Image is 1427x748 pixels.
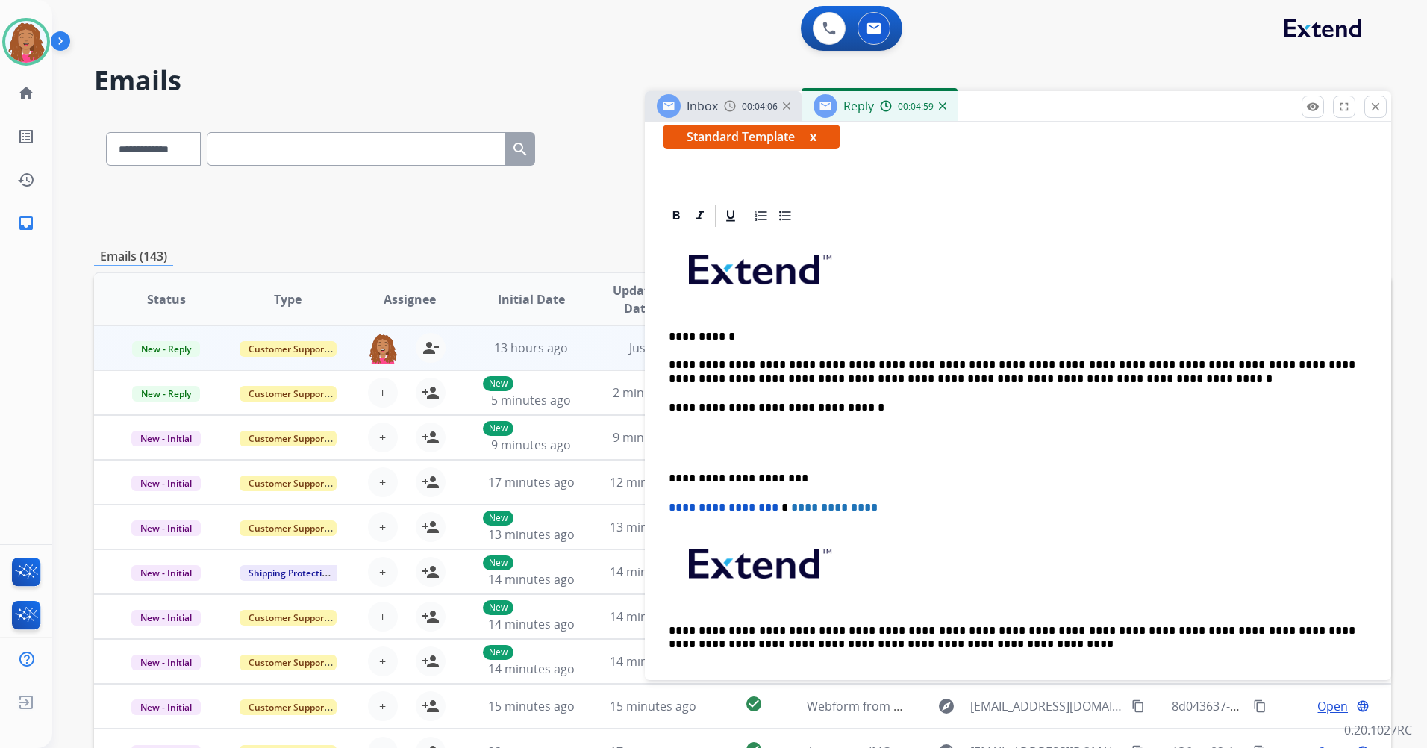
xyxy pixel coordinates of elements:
p: New [483,645,513,660]
span: New - Initial [131,520,201,536]
mat-icon: person_add [422,473,440,491]
span: Shipping Protection [240,565,342,581]
div: Bold [665,205,687,227]
span: + [379,608,386,626]
mat-icon: content_copy [1253,699,1267,713]
span: Updated Date [605,281,672,317]
span: 13 minutes ago [488,526,575,543]
span: Customer Support [240,610,337,626]
span: 14 minutes ago [610,608,696,625]
button: + [368,423,398,452]
mat-icon: check_circle [745,695,763,713]
button: + [368,646,398,676]
p: 0.20.1027RC [1344,721,1412,739]
span: Reply [843,98,874,114]
span: 9 minutes ago [613,429,693,446]
span: Initial Date [498,290,565,308]
mat-icon: search [511,140,529,158]
h2: Emails [94,66,1391,96]
mat-icon: person_add [422,563,440,581]
span: 14 minutes ago [488,661,575,677]
span: Customer Support [240,431,337,446]
span: Standard Template [663,125,840,149]
span: Customer Support [240,520,337,536]
button: + [368,378,398,408]
span: + [379,518,386,536]
span: 17 minutes ago [488,474,575,490]
span: 14 minutes ago [488,616,575,632]
mat-icon: remove_red_eye [1306,100,1320,113]
button: + [368,467,398,497]
p: New [483,421,513,436]
div: Ordered List [750,205,772,227]
span: 14 minutes ago [610,564,696,580]
p: Emails (143) [94,247,173,266]
mat-icon: home [17,84,35,102]
span: Assignee [384,290,436,308]
span: New - Reply [132,386,200,402]
span: 9 minutes ago [491,437,571,453]
span: New - Initial [131,565,201,581]
div: Italic [689,205,711,227]
span: 00:04:59 [898,101,934,113]
span: 00:04:06 [742,101,778,113]
mat-icon: person_add [422,652,440,670]
span: Customer Support [240,341,337,357]
mat-icon: fullscreen [1337,100,1351,113]
span: 14 minutes ago [488,571,575,588]
img: agent-avatar [368,333,398,364]
span: New - Reply [132,341,200,357]
span: 14 minutes ago [610,653,696,670]
span: New - Initial [131,610,201,626]
button: x [810,128,816,146]
button: + [368,602,398,632]
span: 13 minutes ago [610,519,696,535]
span: + [379,697,386,715]
mat-icon: close [1369,100,1382,113]
span: + [379,652,386,670]
span: Customer Support [240,476,337,491]
p: New [483,376,513,391]
p: New [483,600,513,615]
button: + [368,557,398,587]
p: New [483,511,513,526]
span: Open [1317,697,1348,715]
mat-icon: person_add [422,608,440,626]
mat-icon: person_add [422,428,440,446]
span: Just now [629,340,677,356]
span: 13 hours ago [494,340,568,356]
span: + [379,428,386,446]
button: + [368,691,398,721]
span: Customer Support [240,699,337,715]
p: New [483,555,513,570]
span: Status [147,290,186,308]
mat-icon: content_copy [1131,699,1145,713]
span: Inbox [687,98,718,114]
mat-icon: person_remove [422,339,440,357]
span: 15 minutes ago [610,698,696,714]
span: 15 minutes ago [488,698,575,714]
mat-icon: explore [937,697,955,715]
span: [EMAIL_ADDRESS][DOMAIN_NAME] [970,697,1123,715]
span: 2 minutes ago [613,384,693,401]
span: Customer Support [240,655,337,670]
mat-icon: language [1356,699,1370,713]
span: + [379,563,386,581]
div: Bullet List [774,205,796,227]
div: Underline [719,205,742,227]
span: 8d043637-8dec-45ae-9d6b-ee69b30cbcee [1172,698,1404,714]
span: + [379,473,386,491]
mat-icon: history [17,171,35,189]
mat-icon: person_add [422,384,440,402]
span: 12 minutes ago [610,474,696,490]
mat-icon: inbox [17,214,35,232]
span: 5 minutes ago [491,392,571,408]
span: New - Initial [131,476,201,491]
span: Customer Support [240,386,337,402]
span: New - Initial [131,655,201,670]
mat-icon: person_add [422,518,440,536]
mat-icon: person_add [422,697,440,715]
span: Type [274,290,302,308]
span: New - Initial [131,431,201,446]
button: + [368,512,398,542]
